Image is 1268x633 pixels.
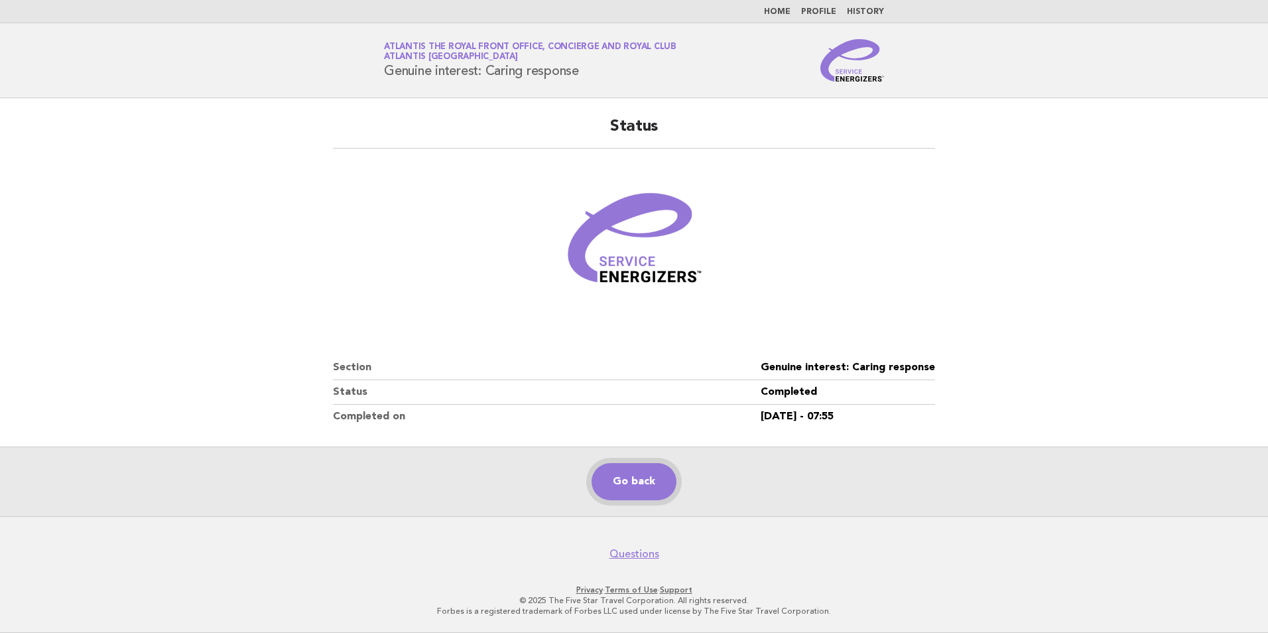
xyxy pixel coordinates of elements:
a: Atlantis The Royal Front Office, Concierge and Royal ClubAtlantis [GEOGRAPHIC_DATA] [384,42,676,61]
dt: Completed on [333,405,761,429]
span: Atlantis [GEOGRAPHIC_DATA] [384,53,518,62]
a: Terms of Use [605,585,658,595]
dd: [DATE] - 07:55 [761,405,935,429]
img: Verified [554,165,714,324]
p: Forbes is a registered trademark of Forbes LLC used under license by The Five Star Travel Corpora... [228,606,1040,616]
h2: Status [333,116,935,149]
a: Privacy [576,585,603,595]
a: History [847,8,884,16]
dt: Status [333,380,761,405]
a: Questions [609,547,659,561]
img: Service Energizers [820,39,884,82]
a: Go back [592,463,676,500]
p: © 2025 The Five Star Travel Corporation. All rights reserved. [228,595,1040,606]
dd: Genuine interest: Caring response [761,356,935,380]
p: · · [228,585,1040,595]
dd: Completed [761,380,935,405]
h1: Genuine interest: Caring response [384,43,676,78]
dt: Section [333,356,761,380]
a: Home [764,8,791,16]
a: Profile [801,8,836,16]
a: Support [660,585,692,595]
